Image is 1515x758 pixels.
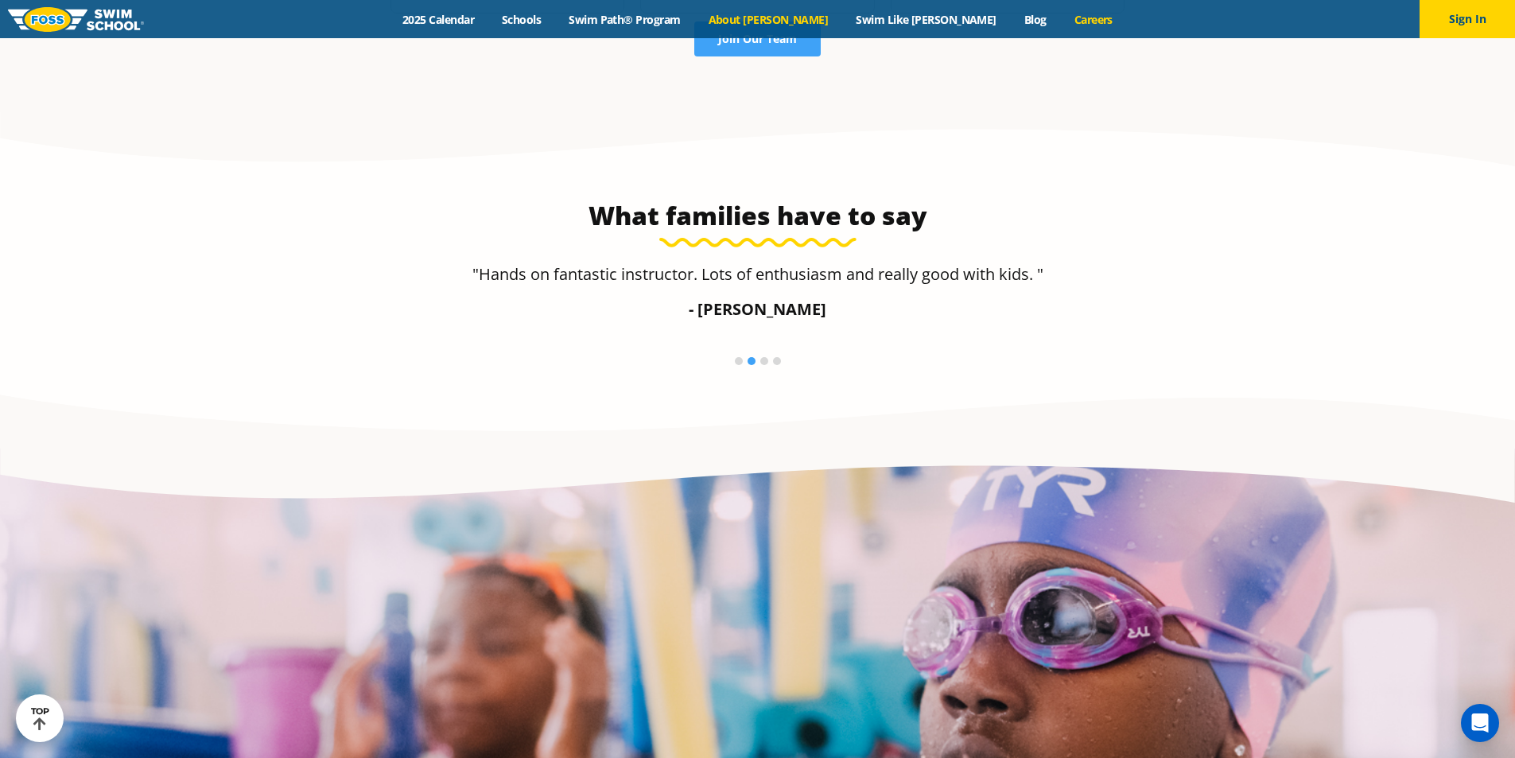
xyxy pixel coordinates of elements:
h3: What families have to say [383,200,1133,231]
a: 2025 Calendar [389,12,488,27]
a: Schools [488,12,555,27]
p: "Hands on fantastic instructor. Lots of enthusiasm and really good with kids. " [383,263,1133,286]
span: Join Our Team [718,33,797,45]
a: Swim Like [PERSON_NAME] [842,12,1011,27]
a: About [PERSON_NAME] [694,12,842,27]
a: Swim Path® Program [555,12,694,27]
a: Careers [1060,12,1126,27]
a: Join Our Team [694,21,821,56]
a: Blog [1010,12,1060,27]
img: FOSS Swim School Logo [8,7,144,32]
div: Open Intercom Messenger [1461,704,1499,742]
div: TOP [31,706,49,731]
strong: - [PERSON_NAME] [689,298,826,320]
